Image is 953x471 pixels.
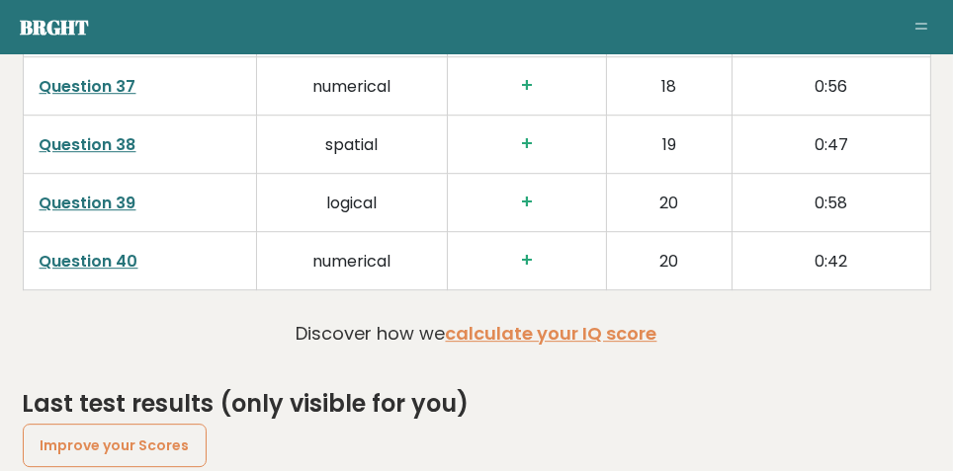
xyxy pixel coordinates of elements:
a: Question 38 [40,133,136,156]
h3: + [464,192,589,214]
td: 0:56 [733,57,930,116]
td: numerical [256,57,447,116]
a: Improve your Scores [23,424,208,467]
a: Question 40 [40,250,138,273]
td: numerical [256,232,447,290]
td: 19 [606,116,733,174]
a: Brght [20,14,89,40]
a: Question 39 [40,192,136,214]
a: Question 37 [40,75,136,98]
td: 0:47 [733,116,930,174]
h3: + [464,75,589,98]
td: 20 [606,232,733,290]
h2: Last test results (only visible for you) [23,386,931,422]
td: 0:58 [733,174,930,232]
button: Toggle navigation [910,16,933,39]
td: 0:42 [733,232,930,290]
td: 20 [606,174,733,232]
td: 18 [606,57,733,116]
td: spatial [256,116,447,174]
a: calculate your IQ score [446,321,657,346]
h3: + [464,133,589,156]
td: logical [256,174,447,232]
h3: + [464,250,589,273]
p: Discover how we [297,320,657,347]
